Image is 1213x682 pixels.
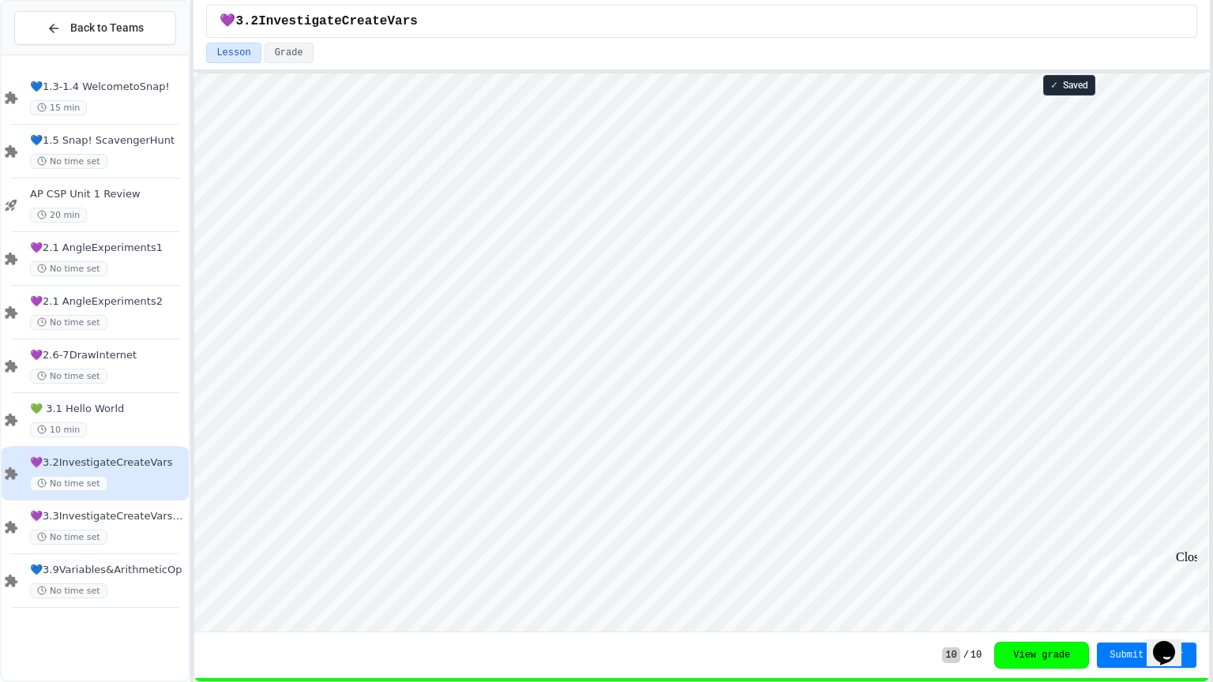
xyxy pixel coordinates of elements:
span: 💙3.9Variables&ArithmeticOp [30,564,186,577]
button: Back to Teams [14,11,176,45]
span: 10 min [30,422,87,437]
span: No time set [30,261,107,276]
button: Submit Answer [1097,643,1196,668]
button: Grade [265,43,314,63]
button: Lesson [206,43,261,63]
span: 💜2.1 AngleExperiments1 [30,242,186,255]
span: 💙1.5 Snap! ScavengerHunt [30,134,186,148]
span: Saved [1063,79,1088,92]
span: No time set [30,476,107,491]
span: 20 min [30,208,87,223]
span: AP CSP Unit 1 Review [30,188,186,201]
span: Submit Answer [1110,649,1184,661]
span: No time set [30,530,107,545]
span: No time set [30,369,107,384]
span: 💜2.1 AngleExperiments2 [30,295,186,309]
span: 💜2.6-7DrawInternet [30,349,186,362]
span: 💙1.3-1.4 WelcometoSnap! [30,81,186,94]
span: 10 [971,649,982,661]
div: Chat with us now!Close [6,6,109,100]
iframe: chat widget [1082,550,1197,617]
span: / [963,649,969,661]
span: 10 [942,647,960,663]
span: 15 min [30,100,87,115]
iframe: Snap! Programming Environment [194,73,1208,631]
span: No time set [30,154,107,169]
iframe: chat widget [1147,619,1197,666]
span: 💚 3.1 Hello World [30,403,186,416]
span: ✓ [1050,79,1058,92]
span: No time set [30,583,107,598]
span: 💜3.3InvestigateCreateVars(A:GraphOrg) [30,510,186,523]
button: View grade [994,642,1089,669]
span: Back to Teams [70,20,144,36]
span: 💜3.2InvestigateCreateVars [220,12,417,31]
span: 💜3.2InvestigateCreateVars [30,456,186,470]
span: No time set [30,315,107,330]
